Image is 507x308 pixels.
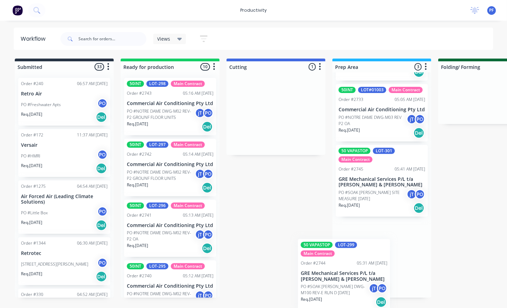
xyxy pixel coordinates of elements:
input: Search for orders... [78,32,146,46]
span: Views [157,35,170,42]
img: Factory [12,5,23,16]
div: productivity [237,5,270,16]
div: Workflow [21,35,49,43]
span: PF [489,7,494,13]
